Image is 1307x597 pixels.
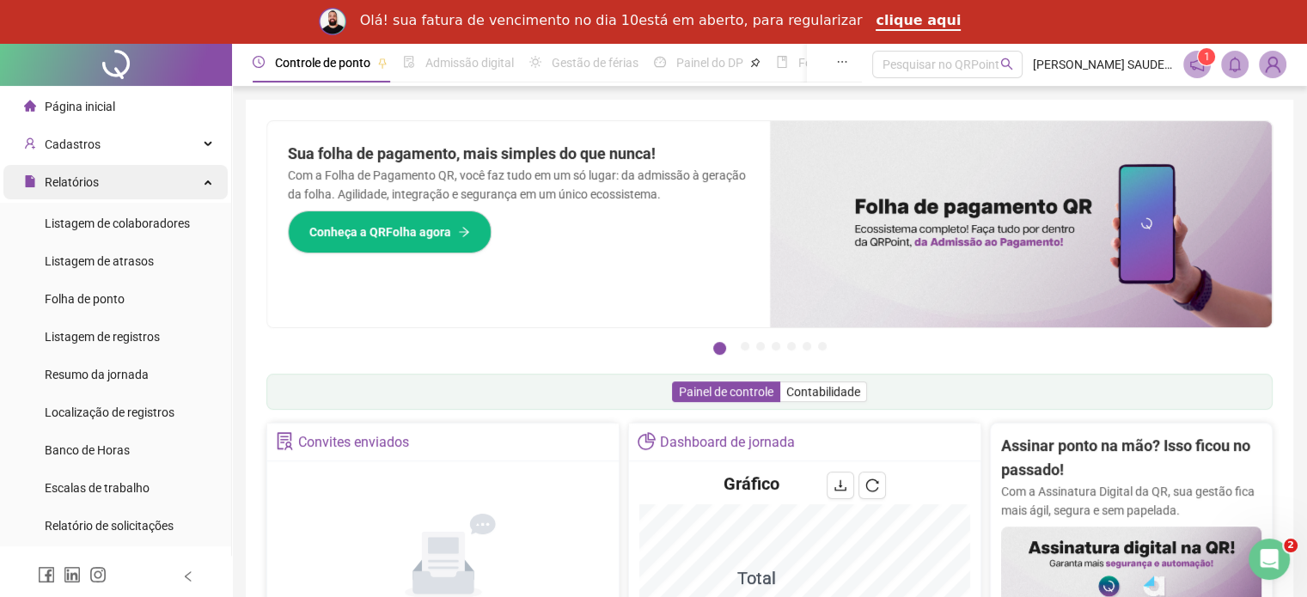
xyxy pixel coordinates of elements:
[741,342,749,350] button: 2
[24,175,36,187] span: file
[458,226,470,238] span: arrow-right
[288,142,749,166] h2: Sua folha de pagamento, mais simples do que nunca!
[45,443,130,457] span: Banco de Horas
[1249,539,1290,580] iframe: Intercom live chat
[713,342,726,355] button: 1
[776,56,788,68] span: book
[1284,539,1298,552] span: 2
[425,56,514,70] span: Admissão digital
[1204,51,1210,63] span: 1
[822,43,862,82] button: ellipsis
[679,385,773,399] span: Painel de controle
[288,166,749,204] p: Com a Folha de Pagamento QR, você faz tudo em um só lugar: da admissão à geração da folha. Agilid...
[298,428,409,457] div: Convites enviados
[288,210,492,253] button: Conheça a QRFolha agora
[309,222,451,241] span: Conheça a QRFolha agora
[552,56,638,70] span: Gestão de férias
[865,478,879,492] span: reload
[756,342,765,350] button: 3
[787,342,796,350] button: 5
[45,405,174,419] span: Localização de registros
[836,56,848,68] span: ellipsis
[253,56,265,68] span: clock-circle
[803,342,811,350] button: 6
[654,56,666,68] span: dashboard
[89,566,107,583] span: instagram
[45,330,160,344] span: Listagem de registros
[676,56,743,70] span: Painel do DP
[24,137,36,149] span: user-add
[38,566,55,583] span: facebook
[1001,482,1261,520] p: Com a Assinatura Digital da QR, sua gestão fica mais ágil, segura e sem papelada.
[360,12,863,29] div: Olá! sua fatura de vencimento no dia 10está em aberto, para regularizar
[818,342,827,350] button: 7
[750,58,760,68] span: pushpin
[45,137,101,151] span: Cadastros
[724,472,779,496] h4: Gráfico
[45,481,150,495] span: Escalas de trabalho
[276,432,294,450] span: solution
[24,100,36,112] span: home
[182,570,194,582] span: left
[45,254,154,268] span: Listagem de atrasos
[1227,57,1243,72] span: bell
[1198,48,1215,65] sup: 1
[770,121,1273,327] img: banner%2F8d14a306-6205-4263-8e5b-06e9a85ad873.png
[1260,52,1286,77] img: 84576
[275,56,370,70] span: Controle de ponto
[45,368,149,381] span: Resumo da jornada
[45,216,190,230] span: Listagem de colaboradores
[64,566,81,583] span: linkedin
[319,8,346,35] img: Profile image for Rodolfo
[45,100,115,113] span: Página inicial
[772,342,780,350] button: 4
[638,432,656,450] span: pie-chart
[660,428,795,457] div: Dashboard de jornada
[1000,58,1013,70] span: search
[876,12,961,31] a: clique aqui
[45,519,174,533] span: Relatório de solicitações
[1189,57,1205,72] span: notification
[45,175,99,189] span: Relatórios
[1001,434,1261,483] h2: Assinar ponto na mão? Isso ficou no passado!
[786,385,860,399] span: Contabilidade
[403,56,415,68] span: file-done
[1033,55,1173,74] span: [PERSON_NAME] SAUDE E BEM-ESTAR LTDA
[834,478,847,492] span: download
[529,56,541,68] span: sun
[45,292,125,306] span: Folha de ponto
[798,56,908,70] span: Folha de pagamento
[377,58,388,68] span: pushpin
